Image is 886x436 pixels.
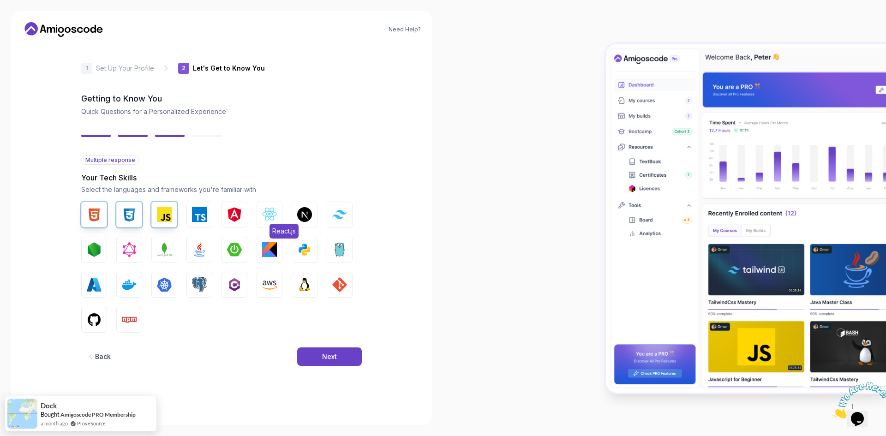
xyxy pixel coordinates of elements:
img: AWS [262,277,277,292]
img: Amigoscode Dashboard [606,44,886,393]
img: Azure [87,277,102,292]
img: MongoDB [157,242,172,257]
button: Kubernetes [151,272,177,298]
img: provesource social proof notification image [7,399,37,429]
button: TypeScript [186,202,212,227]
img: GraphQL [122,242,137,257]
img: Kotlin [262,242,277,257]
img: Tailwind CSS [332,210,347,219]
button: Tailwind CSS [327,202,353,227]
div: Back [95,352,111,361]
p: Set Up Your Profile [96,64,154,73]
span: Multiple response [85,156,135,164]
span: a month ago [41,419,68,427]
p: 2 [182,66,186,71]
img: HTML [87,207,102,222]
img: Node.js [87,242,102,257]
iframe: chat widget [829,378,886,422]
button: JavaScript [151,202,177,227]
button: Go [327,237,353,263]
button: Java [186,237,212,263]
button: MongoDB [151,237,177,263]
span: 1 [4,4,7,12]
img: JavaScript [157,207,172,222]
img: C# [227,277,242,292]
button: AWS [257,272,282,298]
img: React.js [262,207,277,222]
img: Kubernetes [157,277,172,292]
span: React.js [269,224,299,239]
img: PostgreSQL [192,277,207,292]
button: Back [81,347,115,366]
button: Spring Boot [221,237,247,263]
img: Chat attention grabber [4,4,61,40]
button: Angular [221,202,247,227]
p: Let's Get to Know You [193,64,265,73]
img: Java [192,242,207,257]
span: Bought [41,411,60,418]
p: Select the languages and frameworks you're familiar with [81,185,362,194]
img: Python [297,242,312,257]
p: Your Tech Skills [81,172,362,183]
button: C# [221,272,247,298]
p: 1 [86,66,88,71]
button: Kotlin [257,237,282,263]
img: Next.js [297,207,312,222]
img: Angular [227,207,242,222]
button: CSS [116,202,142,227]
button: Node.js [81,237,107,263]
button: React.jsReact.js [257,202,282,227]
a: Amigoscode PRO Membership [60,411,136,418]
button: Docker [116,272,142,298]
img: Spring Boot [227,242,242,257]
a: ProveSource [77,419,106,427]
img: GitHub [87,312,102,327]
button: GitHub [81,307,107,333]
img: Linux [297,277,312,292]
p: Quick Questions for a Personalized Experience [81,107,362,116]
span: Dock [41,402,57,410]
button: Azure [81,272,107,298]
button: Python [292,237,317,263]
h2: Getting to Know You [81,92,362,105]
img: Npm [122,312,137,327]
a: Need Help? [389,26,421,33]
button: GIT [327,272,353,298]
img: CSS [122,207,137,222]
div: Next [322,352,337,361]
img: TypeScript [192,207,207,222]
button: PostgreSQL [186,272,212,298]
img: Docker [122,277,137,292]
a: Home link [22,22,105,37]
button: HTML [81,202,107,227]
button: Next.js [292,202,317,227]
img: GIT [332,277,347,292]
img: Go [332,242,347,257]
button: Npm [116,307,142,333]
button: GraphQL [116,237,142,263]
button: Next [297,347,362,366]
button: Linux [292,272,317,298]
